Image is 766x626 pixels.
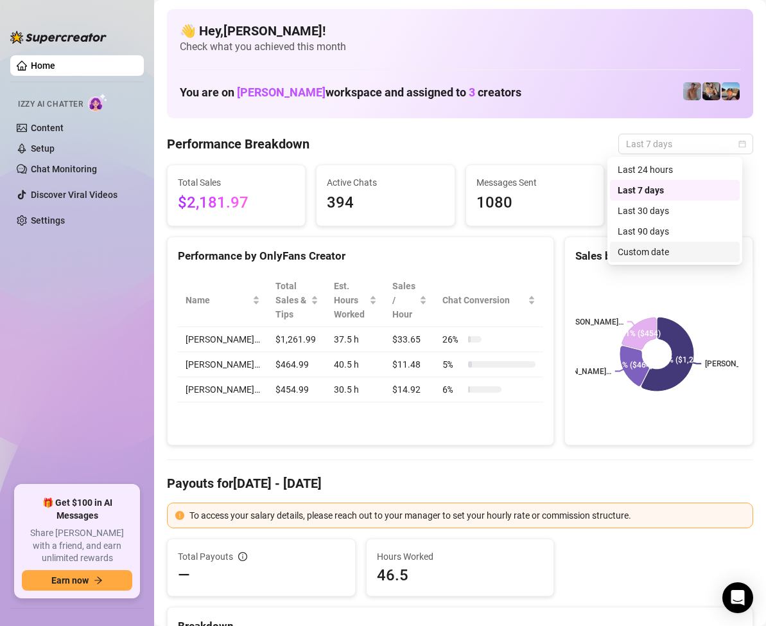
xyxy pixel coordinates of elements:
span: exclamation-circle [175,511,184,520]
span: Sales / Hour [392,279,417,321]
td: $1,261.99 [268,327,326,352]
td: $11.48 [385,352,435,377]
img: Joey [683,82,701,100]
span: Chat Conversion [442,293,525,307]
th: Name [178,274,268,327]
span: 46.5 [377,565,544,586]
a: Chat Monitoring [31,164,97,174]
span: Check what you achieved this month [180,40,740,54]
span: 6 % [442,382,463,397]
td: 40.5 h [326,352,385,377]
div: Custom date [610,242,740,262]
th: Sales / Hour [385,274,435,327]
img: AI Chatter [88,93,108,112]
div: Sales by OnlyFans Creator [575,247,742,265]
h4: Performance Breakdown [167,135,309,153]
span: Last 7 days [626,134,745,154]
span: 5 % [442,357,463,371]
td: [PERSON_NAME]… [178,327,268,352]
span: arrow-right [94,576,103,585]
div: Last 24 hours [618,163,732,177]
span: Hours Worked [377,550,544,564]
h1: You are on workspace and assigned to creators [180,85,521,100]
a: Setup [31,143,55,154]
h4: Payouts for [DATE] - [DATE] [167,474,753,492]
div: Last 90 days [610,221,740,242]
td: $14.92 [385,377,435,402]
div: Performance by OnlyFans Creator [178,247,543,265]
div: Custom date [618,245,732,259]
div: To access your salary details, please reach out to your manager to set your hourly rate or commis... [189,508,745,523]
span: Total Payouts [178,550,233,564]
th: Chat Conversion [435,274,543,327]
span: 26 % [442,332,463,346]
div: Last 7 days [618,183,732,197]
span: Name [186,293,250,307]
th: Total Sales & Tips [268,274,326,327]
span: [PERSON_NAME] [237,85,326,99]
div: Last 30 days [618,204,732,218]
td: [PERSON_NAME]… [178,377,268,402]
span: Active Chats [327,175,444,190]
span: $2,181.97 [178,191,295,215]
img: logo-BBDzfeDw.svg [10,31,107,44]
span: — [178,565,190,586]
div: Last 90 days [618,224,732,238]
img: George [702,82,720,100]
a: Discover Viral Videos [31,190,118,200]
span: Earn now [51,575,89,586]
span: 1080 [476,191,593,215]
div: Last 24 hours [610,159,740,180]
a: Content [31,123,64,133]
div: Est. Hours Worked [334,279,367,321]
span: Messages Sent [476,175,593,190]
td: $33.65 [385,327,435,352]
text: [PERSON_NAME]… [559,317,623,326]
div: Last 7 days [610,180,740,201]
td: 30.5 h [326,377,385,402]
img: Zach [722,82,740,100]
h4: 👋 Hey, [PERSON_NAME] ! [180,22,740,40]
td: $464.99 [268,352,326,377]
span: calendar [738,140,746,148]
span: Total Sales & Tips [275,279,308,321]
span: 🎁 Get $100 in AI Messages [22,497,132,522]
td: 37.5 h [326,327,385,352]
button: Earn nowarrow-right [22,570,132,591]
a: Home [31,60,55,71]
a: Settings [31,215,65,226]
td: [PERSON_NAME]… [178,352,268,377]
text: [PERSON_NAME]… [547,367,611,376]
span: Share [PERSON_NAME] with a friend, and earn unlimited rewards [22,527,132,565]
span: Izzy AI Chatter [18,98,83,111]
span: 3 [469,85,475,99]
div: Last 30 days [610,201,740,221]
span: 394 [327,191,444,215]
span: Total Sales [178,175,295,190]
td: $454.99 [268,377,326,402]
div: Open Intercom Messenger [722,582,753,613]
span: info-circle [238,552,247,561]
